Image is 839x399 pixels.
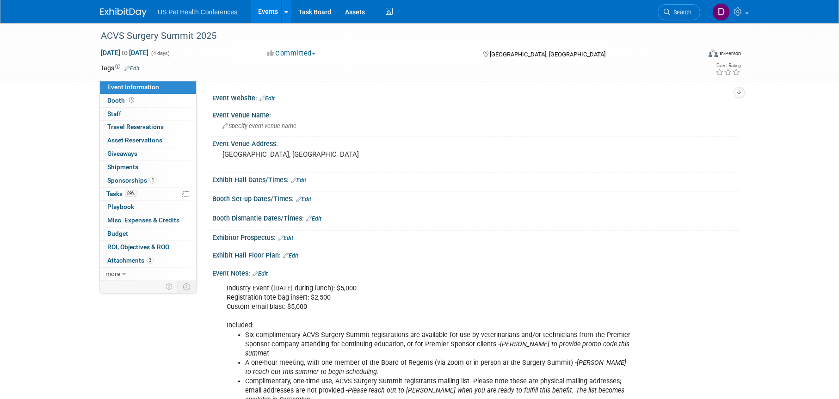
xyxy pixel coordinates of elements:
a: Search [658,4,700,20]
a: Event Information [100,81,196,94]
a: Budget [100,227,196,240]
a: Staff [100,108,196,121]
div: Event Format [646,48,741,62]
span: (4 days) [150,50,170,56]
div: Event Venue Name: [212,108,739,120]
span: more [105,270,120,277]
a: Edit [291,177,306,184]
a: Attachments3 [100,254,196,267]
td: Personalize Event Tab Strip [161,281,178,293]
div: Exhibit Hall Dates/Times: [212,173,739,185]
span: Asset Reservations [107,136,162,144]
a: Edit [253,270,268,277]
span: Staff [107,110,121,117]
div: Booth Dismantle Dates/Times: [212,211,739,223]
span: Booth [107,97,136,104]
span: 3 [147,257,154,264]
a: Giveaways [100,147,196,160]
span: [GEOGRAPHIC_DATA], [GEOGRAPHIC_DATA] [490,51,605,58]
span: [DATE] [DATE] [100,49,149,57]
span: Travel Reservations [107,123,164,130]
a: Asset Reservations [100,134,196,147]
i: [PERSON_NAME] to reach out this summer to begin scheduling. [245,359,626,376]
span: Giveaways [107,150,137,157]
img: ExhibitDay [100,8,147,17]
a: Edit [296,196,311,203]
span: Shipments [107,163,138,171]
span: Booth not reserved yet [127,97,136,104]
span: Search [670,9,691,16]
span: to [120,49,129,56]
i: [PERSON_NAME] to provide promo code this summer. [245,340,629,357]
img: Format-Inperson.png [709,49,718,57]
div: Exhibit Hall Floor Plan: [212,248,739,260]
span: Event Information [107,83,159,91]
li: A one-hour meeting, with one member of the Board of Regents (via zoom or in person at the Surgery... [245,358,631,377]
a: ROI, Objectives & ROO [100,241,196,254]
a: Playbook [100,201,196,214]
div: Event Venue Address: [212,137,739,148]
button: Committed [264,49,319,58]
a: Travel Reservations [100,121,196,134]
span: 1 [149,177,156,184]
a: Misc. Expenses & Credits [100,214,196,227]
td: Toggle Event Tabs [178,281,197,293]
a: Sponsorships1 [100,174,196,187]
span: ROI, Objectives & ROO [107,243,169,251]
pre: [GEOGRAPHIC_DATA], [GEOGRAPHIC_DATA] [222,150,421,159]
a: Edit [259,95,275,102]
img: Debra Smith [712,3,730,21]
a: Edit [306,215,321,222]
td: Tags [100,63,140,73]
a: Shipments [100,161,196,174]
span: Budget [107,230,128,237]
div: In-Person [719,50,741,57]
span: Specify event venue name [222,123,296,129]
div: Event Website: [212,91,739,103]
span: US Pet Health Conferences [158,8,237,16]
span: Sponsorships [107,177,156,184]
a: Edit [283,252,298,259]
div: Event Notes: [212,266,739,278]
span: Misc. Expenses & Credits [107,216,179,224]
div: Booth Set-up Dates/Times: [212,192,739,204]
a: Tasks89% [100,188,196,201]
div: ACVS Surgery Summit 2025 [98,28,686,44]
span: Attachments [107,257,154,264]
a: more [100,268,196,281]
a: Edit [278,235,293,241]
div: Exhibitor Prospectus: [212,231,739,243]
span: Playbook [107,203,134,210]
div: Event Rating [716,63,740,68]
a: Edit [124,65,140,72]
a: Booth [100,94,196,107]
span: Tasks [106,190,137,197]
li: Six complimentary ACVS Surgery Summit registrations are available for use by veterinarians and/or... [245,331,631,358]
span: 89% [125,190,137,197]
